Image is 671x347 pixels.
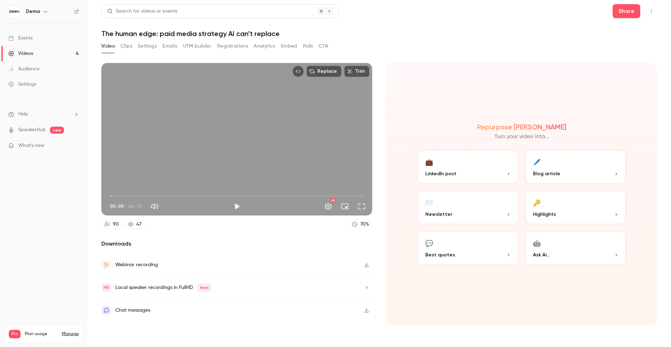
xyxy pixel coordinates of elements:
[217,41,248,52] button: Registrations
[101,220,122,229] a: 90
[147,199,161,213] button: Mute
[230,199,244,213] button: Play
[115,283,211,292] div: Local speaker recordings in FullHD
[425,251,455,259] span: Best quotes
[115,261,158,269] div: Webinar recording
[101,29,657,38] h1: The human edge: paid media strategy AI can’t replace
[281,41,297,52] button: Embed
[525,149,627,184] button: 🖊️Blog article
[113,221,119,228] div: 90
[646,6,657,17] button: Top Bar Actions
[293,66,304,77] button: Embed video
[8,50,33,57] div: Videos
[18,126,46,134] a: SpeakerHub
[8,111,79,118] li: help-dropdown-opener
[26,8,40,15] h6: Dema
[101,240,372,248] h2: Downloads
[344,66,369,77] button: Trim
[254,41,275,52] button: Analytics
[124,203,127,210] span: /
[533,156,541,167] div: 🖊️
[110,203,142,210] div: 00:00
[115,306,150,314] div: Chat messages
[331,198,335,203] div: HD
[495,133,549,141] p: Turn your video into...
[9,330,21,338] span: Pro
[425,238,433,248] div: 💬
[533,211,556,218] span: Highlights
[18,111,28,118] span: Help
[101,41,115,52] button: Video
[8,65,39,72] div: Audience
[128,203,142,210] span: 46:13
[107,8,177,15] div: Search for videos or events
[417,149,519,184] button: 💼LinkedIn post
[425,197,433,208] div: ✉️
[25,331,58,337] span: Plan usage
[50,127,64,134] span: new
[533,238,541,248] div: 🤖
[338,199,352,213] button: Turn on miniplayer
[417,231,519,265] button: 💬Best quotes
[125,220,145,229] a: 47
[163,41,177,52] button: Emails
[71,143,79,149] iframe: Noticeable Trigger
[425,170,456,177] span: LinkedIn post
[525,190,627,225] button: 🔑Highlights
[9,6,20,17] img: Dema
[533,251,550,259] span: Ask Ai...
[355,199,369,213] button: Full screen
[533,197,541,208] div: 🔑
[425,211,452,218] span: Newsletter
[62,331,79,337] a: Manage
[321,199,335,213] button: Settings
[197,283,211,292] span: New
[18,142,44,149] span: What's new
[121,41,132,52] button: Clips
[110,203,124,210] span: 00:00
[360,221,369,228] div: 70 %
[8,81,36,88] div: Settings
[525,231,627,265] button: 🤖Ask Ai...
[533,170,560,177] span: Blog article
[425,156,433,167] div: 💼
[477,123,566,131] h2: Repurpose [PERSON_NAME]
[183,41,211,52] button: UTM builder
[303,41,313,52] button: Polls
[417,190,519,225] button: ✉️Newsletter
[613,4,640,18] button: Share
[319,41,328,52] button: CTA
[8,35,33,42] div: Events
[349,220,372,229] a: 70%
[136,221,142,228] div: 47
[306,66,341,77] button: Replace
[138,41,157,52] button: Settings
